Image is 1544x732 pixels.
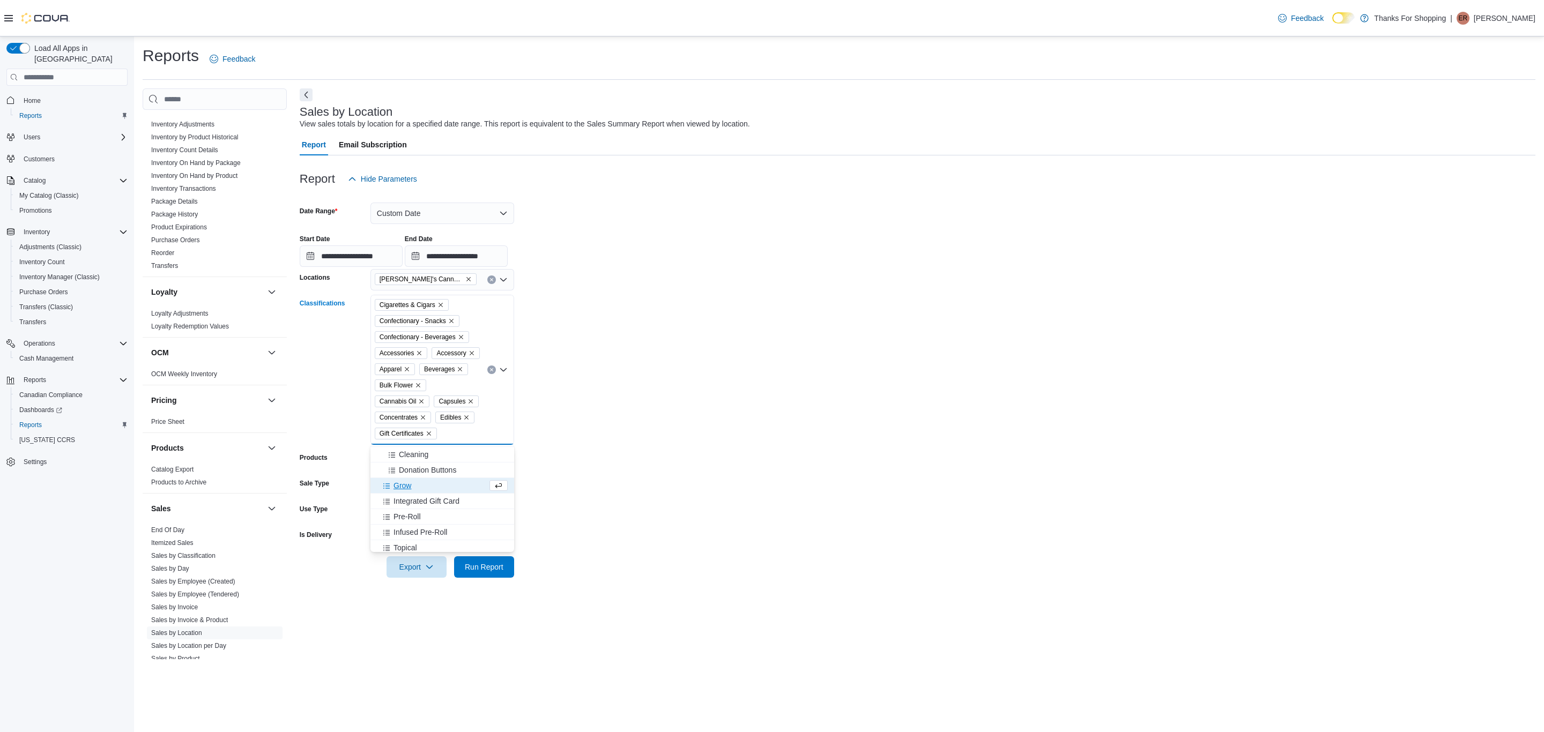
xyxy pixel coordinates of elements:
[151,443,263,453] button: Products
[418,398,425,405] button: Remove Cannabis Oil from selection in this group
[15,109,46,122] a: Reports
[387,556,447,578] button: Export
[151,642,226,649] a: Sales by Location per Day
[151,171,237,180] span: Inventory On Hand by Product
[300,299,345,308] label: Classifications
[405,235,433,243] label: End Date
[380,348,414,358] span: Accessories
[15,316,128,328] span: Transfers
[151,236,200,244] a: Purchase Orders
[15,204,128,217] span: Promotions
[143,307,287,337] div: Loyalty
[265,502,278,515] button: Sales
[399,449,428,460] span: Cleaning
[151,211,198,218] a: Package History
[458,334,464,340] button: Remove Confectionary - Beverages from selection in this group
[2,92,132,108] button: Home
[2,173,132,188] button: Catalog
[151,466,194,473] a: Catalog Export
[426,430,432,437] button: Remove Gift Certificates from selection in this group
[300,531,332,539] label: Is Delivery
[151,159,241,167] span: Inventory On Hand by Package
[24,133,40,141] span: Users
[499,275,508,284] button: Open list of options
[151,395,176,406] h3: Pricing
[151,197,198,206] span: Package Details
[222,54,255,64] span: Feedback
[151,146,218,154] a: Inventory Count Details
[143,118,287,277] div: Inventory
[11,402,132,417] a: Dashboards
[265,394,278,407] button: Pricing
[15,286,128,298] span: Purchase Orders
[151,539,194,547] a: Itemized Sales
[469,350,475,356] button: Remove Accessory from selection in this group
[300,273,330,282] label: Locations
[457,366,463,372] button: Remove Beverages from selection in this group
[151,654,200,663] span: Sales by Product
[151,249,174,257] a: Reorder
[370,447,514,462] button: Cleaning
[15,434,79,446] a: [US_STATE] CCRS
[19,455,51,468] a: Settings
[151,184,216,193] span: Inventory Transactions
[151,210,198,219] span: Package History
[19,318,46,326] span: Transfers
[370,525,514,540] button: Infused Pre-Roll
[19,455,128,468] span: Settings
[454,556,514,578] button: Run Report
[15,271,128,283] span: Inventory Manager (Classic)
[375,412,431,423] span: Concentrates
[205,48,259,70] a: Feedback
[19,374,128,386] span: Reports
[465,562,503,572] span: Run Report
[2,336,132,351] button: Operations
[19,94,45,107] a: Home
[375,273,477,285] span: Lucy's Cannabis
[394,496,459,506] span: Integrated Gift Card
[151,616,228,624] span: Sales by Invoice & Product
[300,479,329,488] label: Sale Type
[143,45,199,66] h1: Reports
[151,465,194,474] span: Catalog Export
[19,406,62,414] span: Dashboards
[15,301,77,313] a: Transfers (Classic)
[151,347,263,358] button: OCM
[399,465,456,475] span: Donation Buttons
[265,442,278,454] button: Products
[15,241,86,253] a: Adjustments (Classic)
[15,352,128,365] span: Cash Management
[380,316,446,326] span: Confectionary - Snacks
[151,443,184,453] h3: Products
[300,118,750,130] div: View sales totals by location for a specified date range. This report is equivalent to the Sales ...
[151,121,214,128] a: Inventory Adjustments
[375,331,469,343] span: Confectionary - Beverages
[405,245,508,267] input: Press the down key to open a popover containing a calendar.
[151,629,202,637] span: Sales by Location
[416,350,422,356] button: Remove Accessories from selection in this group
[375,395,430,407] span: Cannabis Oil
[151,322,229,331] span: Loyalty Redemption Values
[435,412,474,423] span: Edibles
[300,88,313,101] button: Next
[1474,12,1535,25] p: [PERSON_NAME]
[151,590,239,599] span: Sales by Employee (Tendered)
[15,271,104,283] a: Inventory Manager (Classic)
[15,434,128,446] span: Washington CCRS
[19,303,73,311] span: Transfers (Classic)
[11,285,132,300] button: Purchase Orders
[15,316,50,328] a: Transfers
[151,478,206,487] span: Products to Archive
[487,365,496,374] button: Clear input
[19,191,79,200] span: My Catalog (Classic)
[15,389,128,401] span: Canadian Compliance
[15,109,128,122] span: Reports
[19,226,128,238] span: Inventory
[19,131,44,144] button: Users
[151,262,178,270] span: Transfers
[487,275,496,284] button: Clear input
[151,603,198,611] span: Sales by Invoice
[375,363,415,375] span: Apparel
[434,395,479,407] span: Capsules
